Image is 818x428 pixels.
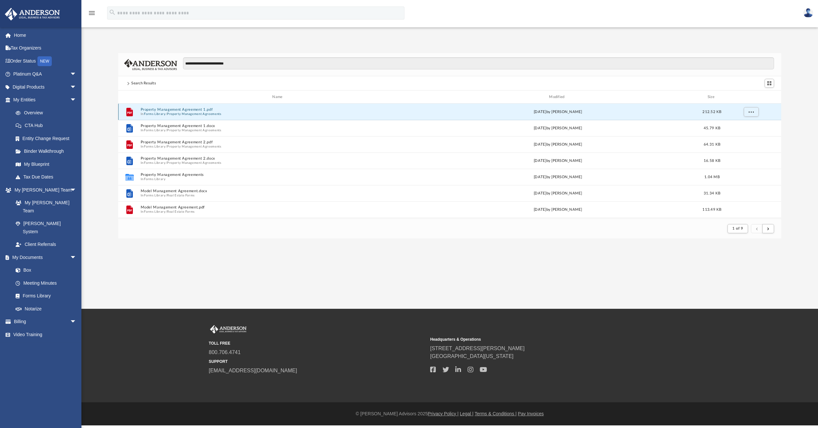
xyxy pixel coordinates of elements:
[141,156,417,161] button: Property Management Agreement 2.docx
[460,411,473,416] a: Legal |
[9,217,83,238] a: [PERSON_NAME] System
[9,264,80,277] a: Box
[420,125,696,131] div: [DATE] by [PERSON_NAME]
[141,205,417,209] button: Model Management Agreement.pdf
[420,109,696,115] div: [DATE] by [PERSON_NAME]
[166,193,167,197] span: /
[141,128,417,132] span: In
[5,328,83,341] a: Video Training
[144,112,165,116] button: Forms Library
[140,94,417,100] div: Name
[5,80,86,93] a: Digital Productsarrow_drop_down
[121,94,137,100] div: id
[9,238,83,251] a: Client Referrals
[141,144,417,149] span: In
[732,227,743,230] span: 1 of 9
[183,57,774,70] input: Search files and folders
[420,94,696,100] div: Modified
[70,315,83,329] span: arrow_drop_down
[9,277,83,290] a: Meeting Minutes
[70,80,83,94] span: arrow_drop_down
[704,159,720,163] span: 16.58 KB
[9,302,83,315] a: Notarize
[144,177,165,181] button: Forms Library
[420,158,696,164] div: [DATE] by [PERSON_NAME]
[166,112,167,116] span: /
[118,104,781,219] div: grid
[9,119,86,132] a: CTA Hub
[428,411,459,416] a: Privacy Policy |
[5,251,83,264] a: My Documentsarrow_drop_down
[209,368,297,373] a: [EMAIL_ADDRESS][DOMAIN_NAME]
[141,173,417,177] button: Property Management Agreements
[70,251,83,264] span: arrow_drop_down
[475,411,517,416] a: Terms & Conditions |
[5,54,86,68] a: Order StatusNEW
[166,144,167,149] span: /
[704,126,720,130] span: 45.79 KB
[9,196,80,217] a: My [PERSON_NAME] Team
[144,209,165,214] button: Forms Library
[9,290,80,303] a: Forms Library
[704,143,720,146] span: 64.31 KB
[81,410,818,417] div: © [PERSON_NAME] Advisors 2025
[420,207,696,213] div: [DATE] by [PERSON_NAME]
[141,112,417,116] span: In
[430,346,525,351] a: [STREET_ADDRESS][PERSON_NAME]
[141,140,417,144] button: Property Management Agreement 2.pdf
[3,8,62,21] img: Anderson Advisors Platinum Portal
[88,12,96,17] a: menu
[141,193,417,197] span: In
[141,177,417,181] span: In
[209,359,426,364] small: SUPPORT
[518,411,543,416] a: Pay Invoices
[141,209,417,214] span: In
[209,340,426,346] small: TOLL FREE
[699,94,725,100] div: Size
[88,9,96,17] i: menu
[9,132,86,145] a: Entity Change Request
[702,208,721,211] span: 113.49 KB
[167,161,221,165] button: Property Management Agreements
[420,174,696,180] div: [DATE] by [PERSON_NAME]
[141,161,417,165] span: In
[9,145,86,158] a: Binder Walkthrough
[109,9,116,16] i: search
[704,175,720,179] span: 1.04 MB
[141,189,417,193] button: Model Management Agreement.docx
[70,93,83,107] span: arrow_drop_down
[70,68,83,81] span: arrow_drop_down
[209,350,241,355] a: 800.706.4741
[5,29,86,42] a: Home
[702,110,721,114] span: 212.52 KB
[37,56,52,66] div: NEW
[430,336,647,342] small: Headquarters & Operations
[131,80,156,86] div: Search Results
[9,158,83,171] a: My Blueprint
[704,192,720,195] span: 31.34 KB
[70,183,83,197] span: arrow_drop_down
[167,193,195,197] button: Real Estate Forms
[166,209,167,214] span: /
[144,144,165,149] button: Forms Library
[144,193,165,197] button: Forms Library
[141,124,417,128] button: Property Management Agreement 1.docx
[420,142,696,148] div: [DATE] by [PERSON_NAME]
[141,107,417,112] button: Property Management Agreement 1.pdf
[430,353,514,359] a: [GEOGRAPHIC_DATA][US_STATE]
[5,93,86,107] a: My Entitiesarrow_drop_down
[9,171,86,184] a: Tax Due Dates
[765,79,774,88] button: Switch to Grid View
[209,325,248,334] img: Anderson Advisors Platinum Portal
[5,42,86,55] a: Tax Organizers
[144,128,165,132] button: Forms Library
[5,183,83,196] a: My [PERSON_NAME] Teamarrow_drop_down
[744,107,759,117] button: More options
[9,106,86,119] a: Overview
[727,224,748,233] button: 1 of 9
[167,209,195,214] button: Real Estate Forms
[166,128,167,132] span: /
[167,144,221,149] button: Property Management Agreements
